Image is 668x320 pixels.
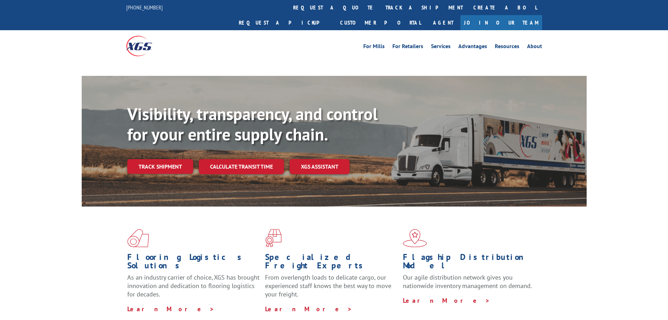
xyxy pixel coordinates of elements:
[403,296,490,305] a: Learn More >
[426,15,460,30] a: Agent
[527,44,542,51] a: About
[403,253,535,273] h1: Flagship Distribution Model
[127,103,378,145] b: Visibility, transparency, and control for your entire supply chain.
[127,229,149,247] img: xgs-icon-total-supply-chain-intelligence-red
[495,44,519,51] a: Resources
[127,159,193,174] a: Track shipment
[335,15,426,30] a: Customer Portal
[265,273,398,305] p: From overlength loads to delicate cargo, our experienced staff knows the best way to move your fr...
[265,305,352,313] a: Learn More >
[265,229,282,247] img: xgs-icon-focused-on-flooring-red
[234,15,335,30] a: Request a pickup
[126,4,163,11] a: [PHONE_NUMBER]
[363,44,385,51] a: For Mills
[127,273,259,298] span: As an industry carrier of choice, XGS has brought innovation and dedication to flooring logistics...
[403,273,532,290] span: Our agile distribution network gives you nationwide inventory management on demand.
[199,159,284,174] a: Calculate transit time
[290,159,350,174] a: XGS ASSISTANT
[403,229,427,247] img: xgs-icon-flagship-distribution-model-red
[460,15,542,30] a: Join Our Team
[392,44,423,51] a: For Retailers
[431,44,451,51] a: Services
[127,305,215,313] a: Learn More >
[127,253,260,273] h1: Flooring Logistics Solutions
[265,253,398,273] h1: Specialized Freight Experts
[458,44,487,51] a: Advantages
